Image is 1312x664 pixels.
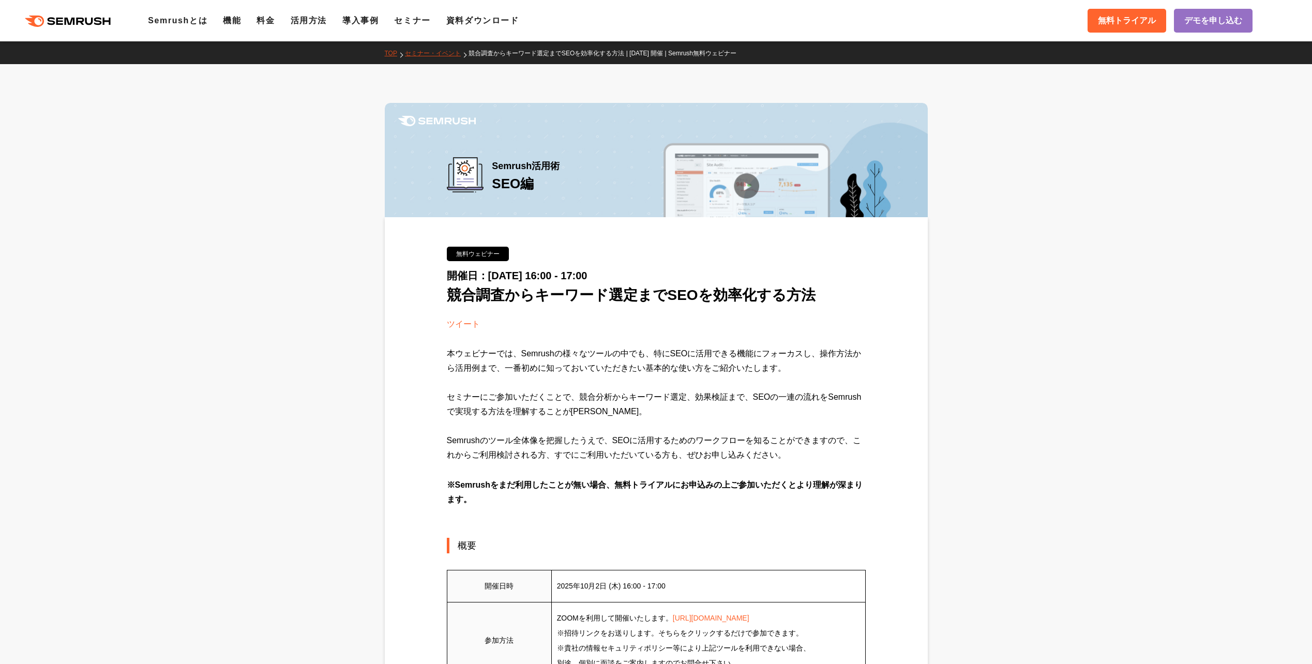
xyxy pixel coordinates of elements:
a: 導入事例 [342,16,379,25]
a: [URL][DOMAIN_NAME] [673,614,749,622]
div: ※Semrushをまだ利用したことが無い場合、無料トライアルにお申込みの上ご参加いただくとより理解が深まります。 [447,478,866,522]
a: 無料トライアル [1088,9,1166,33]
span: 競合調査からキーワード選定までSEOを効率化する方法 [447,287,816,303]
img: Semrush [398,116,476,126]
span: Semrush活用術 [492,157,560,175]
a: TOP [385,50,405,57]
span: デモを申し込む [1184,14,1242,27]
a: セミナー・イベント [405,50,469,57]
a: 資料ダウンロード [446,16,519,25]
a: デモを申し込む [1174,9,1253,33]
td: 開催日時 [447,570,551,602]
td: 2025年10月2日 (木) 16:00 - 17:00 [551,570,865,602]
a: Semrushとは [148,16,207,25]
span: 開催日：[DATE] 16:00 - 17:00 [447,270,587,281]
span: 無料トライアル [1098,14,1156,27]
div: 無料ウェビナー [447,247,509,261]
a: 機能 [223,16,241,25]
a: セミナー [394,16,430,25]
div: 概要 [447,538,866,553]
div: 本ウェビナーでは、Semrushの様々なツールの中でも、特にSEOに活用できる機能にフォーカスし、操作方法から活用例まで、一番初めに知っておいていただきたい基本的な使い方をご紹介いたします。 セ... [447,346,866,478]
a: 料金 [257,16,275,25]
a: 活用方法 [291,16,327,25]
span: SEO編 [492,176,534,191]
a: ツイート [447,320,480,328]
a: 競合調査からキーワード選定までSEOを効率化する方法 | [DATE] 開催 | Semrush無料ウェビナー [469,50,744,57]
